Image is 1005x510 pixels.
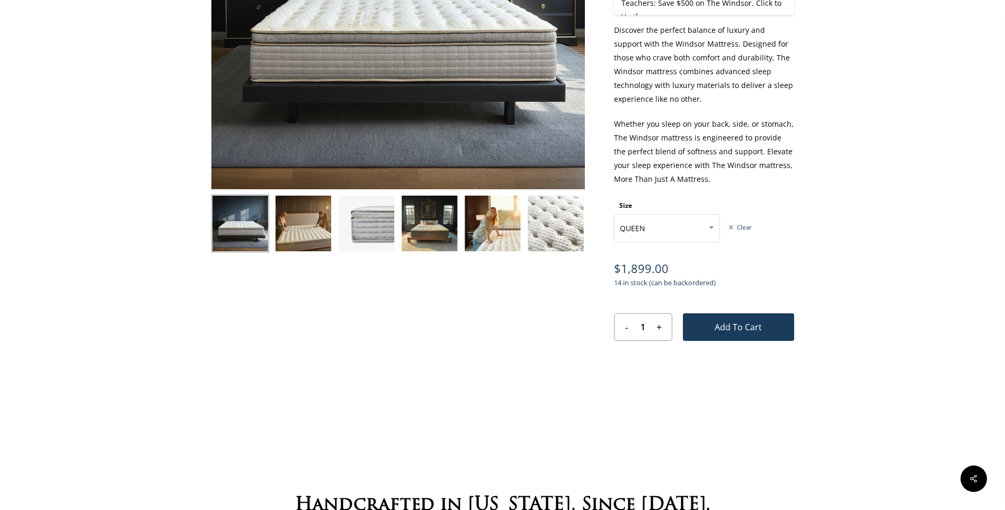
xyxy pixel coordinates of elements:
span: $ [614,261,621,276]
p: 14 in stock (can be backordered) [614,276,794,297]
a: Clear options [728,224,752,231]
p: Discover the perfect balance of luxury and support with the Windsor Mattress. Designed for those ... [614,23,794,117]
input: - [615,314,633,340]
img: Windsor-Condo-Shoot-Joane-and-eric feel the plush pillow top. [274,195,332,252]
span: QUEEN [615,217,719,240]
img: Windsor-Side-Profile-HD-Closeup [337,195,395,252]
input: + [653,314,672,340]
span: QUEEN [614,214,720,243]
input: Product quantity [633,314,653,340]
p: Whether you sleep on your back, side, or stomach, The Windsor mattress is engineered to provide t... [614,117,794,197]
img: Windsor In NH Manor [401,195,458,252]
bdi: 1,899.00 [614,261,669,276]
label: Size [619,201,632,210]
img: Windsor In Studio [211,195,269,252]
button: Add to cart [683,313,794,341]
